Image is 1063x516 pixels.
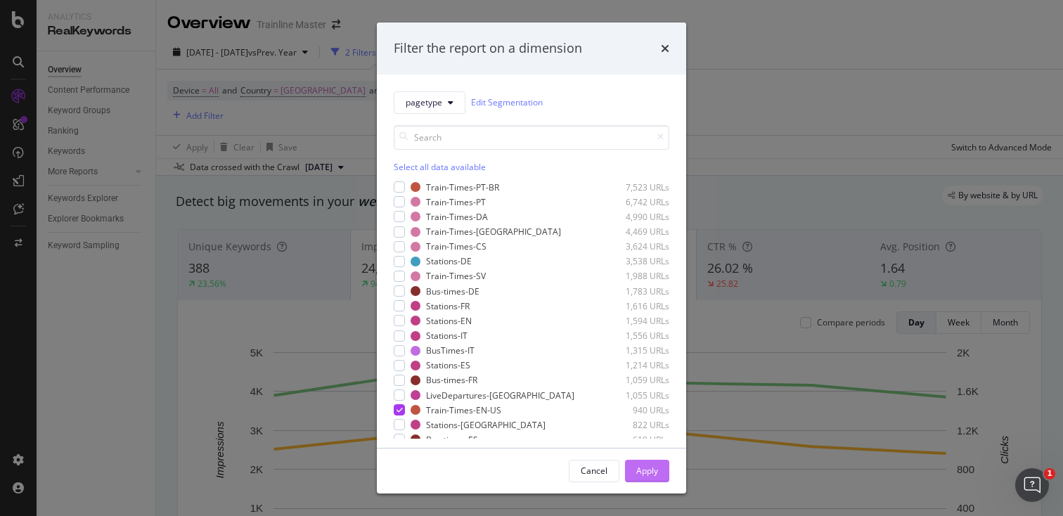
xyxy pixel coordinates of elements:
[600,226,669,238] div: 4,469 URLs
[581,465,607,477] div: Cancel
[426,404,501,416] div: Train-Times-EN-US
[426,285,479,297] div: Bus-times-DE
[406,96,442,108] span: pagetype
[600,389,669,401] div: 1,055 URLs
[471,95,543,110] a: Edit Segmentation
[600,344,669,356] div: 1,315 URLs
[426,270,486,282] div: Train-Times-SV
[1015,468,1049,502] iframe: Intercom live chat
[394,39,582,58] div: Filter the report on a dimension
[600,419,669,431] div: 822 URLs
[426,389,574,401] div: LiveDepartures-[GEOGRAPHIC_DATA]
[600,240,669,252] div: 3,624 URLs
[394,125,669,150] input: Search
[600,181,669,193] div: 7,523 URLs
[569,460,619,482] button: Cancel
[426,300,470,312] div: Stations-FR
[426,419,546,431] div: Stations-[GEOGRAPHIC_DATA]
[426,315,472,327] div: Stations-EN
[625,460,669,482] button: Apply
[426,434,478,446] div: Bus-times-ES
[426,255,472,267] div: Stations-DE
[600,359,669,371] div: 1,214 URLs
[426,330,468,342] div: Stations-IT
[426,374,477,386] div: Bus-times-FR
[426,211,488,223] div: Train-Times-DA
[600,285,669,297] div: 1,783 URLs
[661,39,669,58] div: times
[600,255,669,267] div: 3,538 URLs
[600,315,669,327] div: 1,594 URLs
[426,226,561,238] div: Train-Times-[GEOGRAPHIC_DATA]
[600,404,669,416] div: 940 URLs
[600,211,669,223] div: 4,990 URLs
[394,161,669,173] div: Select all data available
[426,344,475,356] div: BusTimes-IT
[394,91,465,114] button: pagetype
[426,196,486,208] div: Train-Times-PT
[600,300,669,312] div: 1,616 URLs
[636,465,658,477] div: Apply
[426,240,487,252] div: Train-Times-CS
[600,434,669,446] div: 610 URLs
[1044,468,1055,479] span: 1
[600,196,669,208] div: 6,742 URLs
[426,181,499,193] div: Train-Times-PT-BR
[600,374,669,386] div: 1,059 URLs
[377,22,686,494] div: modal
[600,270,669,282] div: 1,988 URLs
[426,359,470,371] div: Stations-ES
[600,330,669,342] div: 1,556 URLs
